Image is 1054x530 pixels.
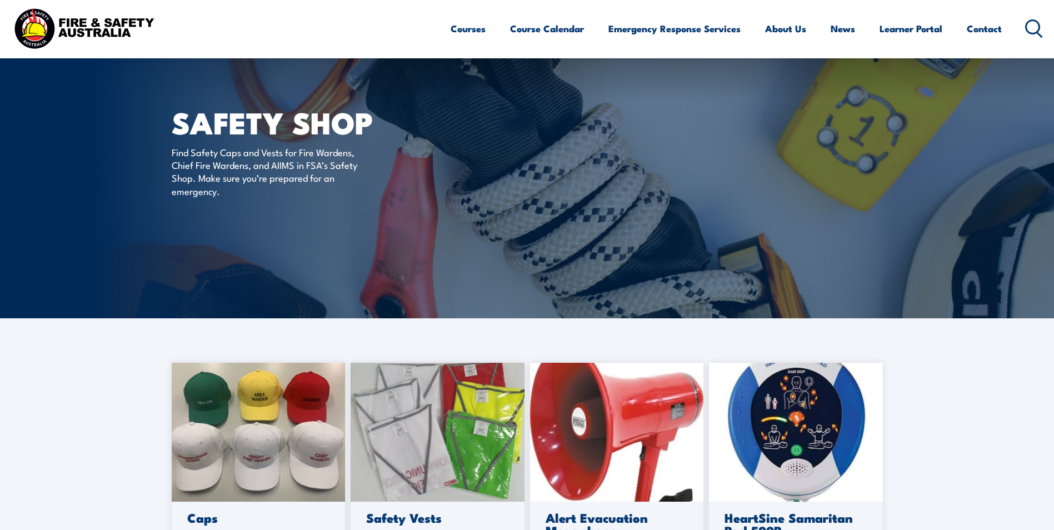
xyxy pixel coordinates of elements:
[172,363,346,502] img: caps-scaled-1.jpg
[172,109,446,135] h1: SAFETY SHOP
[451,14,486,43] a: Courses
[510,14,584,43] a: Course Calendar
[608,14,741,43] a: Emergency Response Services
[530,363,704,502] img: megaphone-1.jpg
[172,146,374,198] p: Find Safety Caps and Vests for Fire Wardens, Chief Fire Wardens, and AIIMS in FSA’s Safety Shop. ...
[709,363,883,502] img: 500.jpg
[351,363,524,502] img: 20230220_093531-scaled-1.jpg
[366,511,506,524] h3: Safety Vests
[765,14,806,43] a: About Us
[187,511,327,524] h3: Caps
[880,14,942,43] a: Learner Portal
[967,14,1002,43] a: Contact
[831,14,855,43] a: News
